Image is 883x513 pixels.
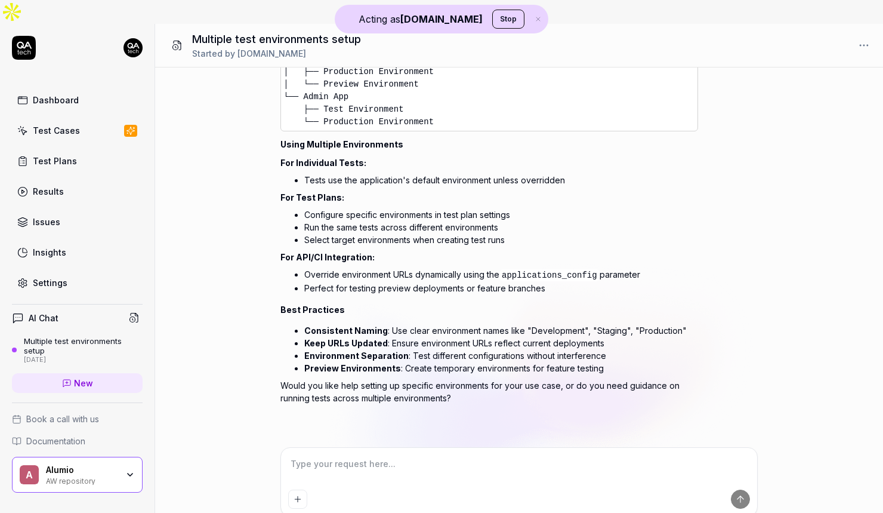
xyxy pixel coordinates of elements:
[304,363,401,373] strong: Preview Environments
[12,336,143,364] a: Multiple test environments setup[DATE]
[33,124,80,137] div: Test Cases
[12,180,143,203] a: Results
[304,349,698,362] li: : Test different configurations without interference
[12,457,143,493] button: AAlumioAW repository
[12,241,143,264] a: Insights
[12,271,143,294] a: Settings
[280,138,698,150] h2: Using Multiple Environments
[12,119,143,142] a: Test Cases
[33,185,64,198] div: Results
[304,351,409,361] strong: Environment Separation
[280,379,698,404] p: Would you like help setting up specific environments for your use case, or do you need guidance o...
[283,16,439,128] code: Your Project ├── Frontend App │ ├── Development Environment │ ├── Staging Environment │ ├── Produ...
[124,38,143,57] img: 7ccf6c19-61ad-4a6c-8811-018b02a1b829.jpg
[33,155,77,167] div: Test Plans
[192,31,361,47] h1: Multiple test environments setup
[12,413,143,425] a: Book a call with us
[304,208,698,221] li: Configure specific environments in test plan settings
[288,490,307,509] button: Add attachment
[12,373,143,393] a: New
[46,465,118,475] div: Alumio
[24,356,143,364] div: [DATE]
[33,246,66,259] div: Insights
[12,210,143,234] a: Issues
[33,94,79,106] div: Dashboard
[20,465,39,484] span: A
[33,277,67,289] div: Settings
[492,10,524,29] button: Stop
[280,252,375,262] strong: For API/CI Integration:
[304,362,698,374] li: : Create temporary environments for feature testing
[304,337,698,349] li: : Ensure environment URLs reflect current deployments
[12,149,143,173] a: Test Plans
[304,221,698,234] li: Run the same tests across different environments
[304,324,698,337] li: : Use clear environment names like "Development", "Staging", "Production"
[304,174,698,186] li: Tests use the application's default environment unless overridden
[304,234,698,246] li: Select target environments when creating test runs
[304,338,388,348] strong: Keep URLs Updated
[33,216,60,228] div: Issues
[280,192,344,202] strong: For Test Plans:
[12,88,143,112] a: Dashboard
[304,325,388,336] strong: Consistent Naming
[280,158,366,168] strong: For Individual Tests:
[29,312,58,324] h4: AI Chat
[304,282,698,294] li: Perfect for testing preview deployments or feature branches
[237,48,306,59] span: [DOMAIN_NAME]
[12,435,143,447] a: Documentation
[74,377,93,389] span: New
[192,47,361,60] div: Started by
[499,269,600,281] code: applications_config
[26,435,85,447] span: Documentation
[26,413,99,425] span: Book a call with us
[304,268,698,282] li: Override environment URLs dynamically using the parameter
[24,336,143,356] div: Multiple test environments setup
[46,475,118,485] div: AW repository
[280,303,698,316] h2: Best Practices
